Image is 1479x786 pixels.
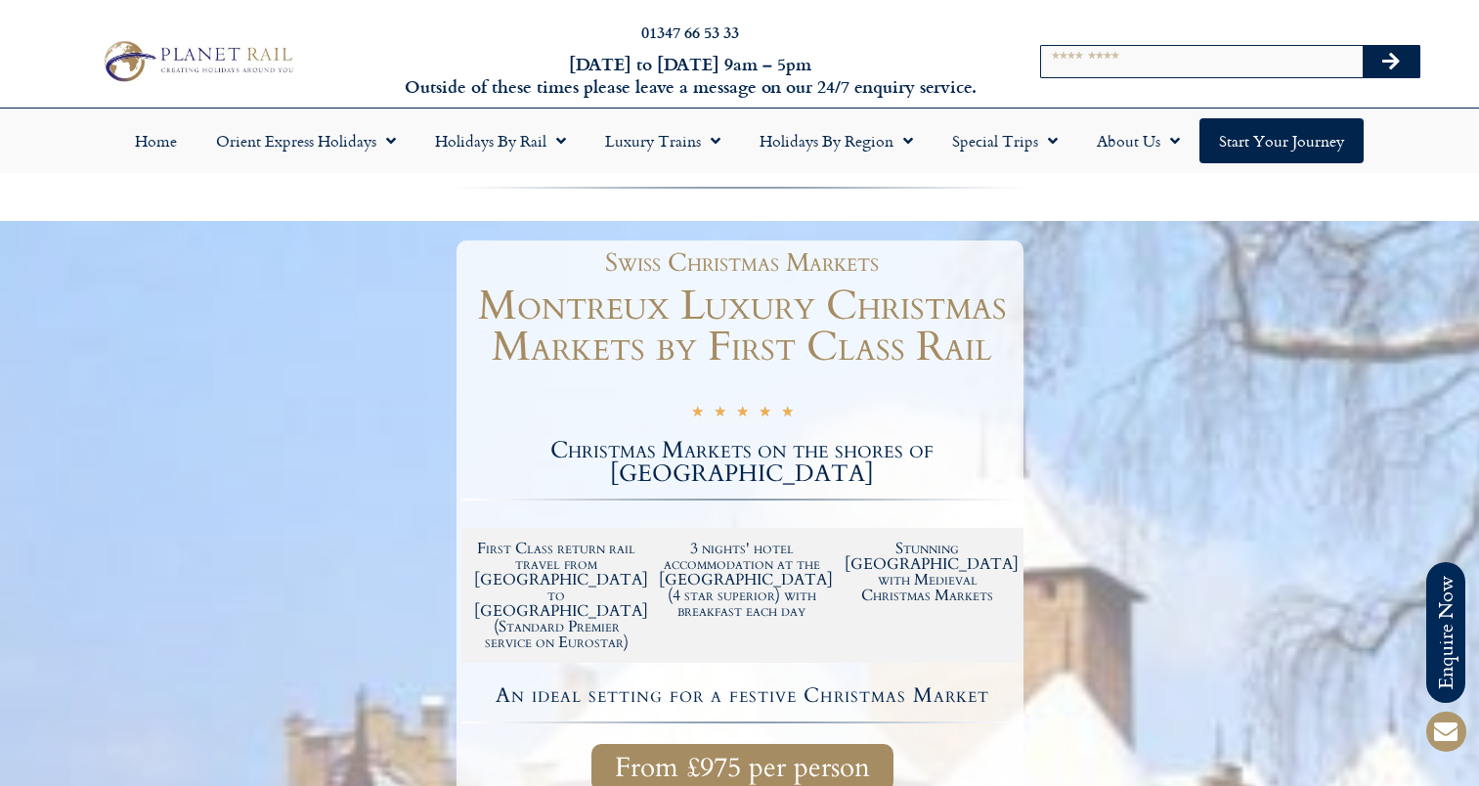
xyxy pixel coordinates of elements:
[691,400,794,425] div: 5/5
[464,685,1021,706] h4: An ideal setting for a festive Christmas Market
[759,403,771,425] i: ★
[461,439,1023,486] h2: Christmas Markets on the shores of [GEOGRAPHIC_DATA]
[659,541,825,619] h2: 3 nights' hotel accommodation at the [GEOGRAPHIC_DATA] (4 star superior) with breakfast each day
[615,756,870,780] span: From £975 per person
[1199,118,1364,163] a: Start your Journey
[415,118,586,163] a: Holidays by Rail
[471,250,1014,276] h1: Swiss Christmas Markets
[1363,46,1419,77] button: Search
[196,118,415,163] a: Orient Express Holidays
[399,53,980,99] h6: [DATE] to [DATE] 9am – 5pm Outside of these times please leave a message on our 24/7 enquiry serv...
[96,36,298,86] img: Planet Rail Train Holidays Logo
[115,118,196,163] a: Home
[1077,118,1199,163] a: About Us
[474,541,640,650] h2: First Class return rail travel from [GEOGRAPHIC_DATA] to [GEOGRAPHIC_DATA] (Standard Premier serv...
[10,118,1469,163] nav: Menu
[691,403,704,425] i: ★
[736,403,749,425] i: ★
[714,403,726,425] i: ★
[845,541,1011,603] h2: Stunning [GEOGRAPHIC_DATA] with Medieval Christmas Markets
[933,118,1077,163] a: Special Trips
[461,285,1023,368] h1: Montreux Luxury Christmas Markets by First Class Rail
[781,403,794,425] i: ★
[641,21,739,43] a: 01347 66 53 33
[740,118,933,163] a: Holidays by Region
[586,118,740,163] a: Luxury Trains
